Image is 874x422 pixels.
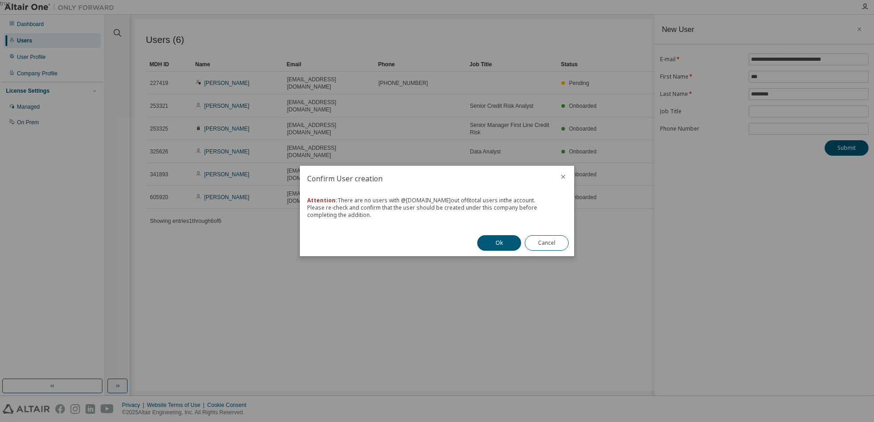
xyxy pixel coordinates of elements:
[560,173,567,180] button: close
[307,197,567,219] div: There are no users with @ [DOMAIN_NAME] out of 6 total users in the account . Please re-check and...
[300,166,552,191] h2: Confirm User creation
[307,196,337,204] b: Attention:
[525,235,569,251] button: Cancel
[477,235,521,251] button: Ok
